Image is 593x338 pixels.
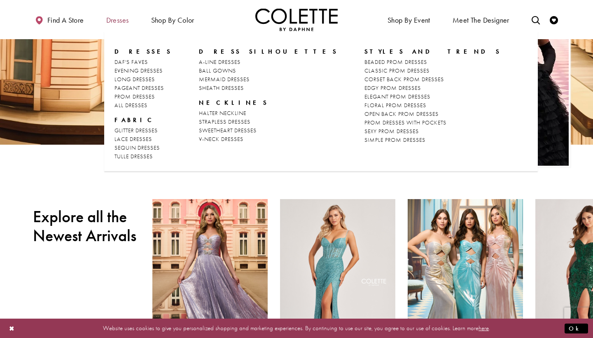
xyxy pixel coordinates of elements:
a: BALL GOWNS [199,66,338,75]
span: V-NECK DRESSES [199,135,243,143]
a: LACE DRESSES [114,135,172,143]
a: OPEN BACK PROM DRESSES [364,110,501,118]
a: EDGY PROM DRESSES [364,84,501,92]
span: Dresses [114,47,172,56]
a: SEQUIN DRESSES [114,143,172,152]
span: MERMAID DRESSES [199,75,250,83]
a: V-NECK DRESSES [199,135,338,143]
span: FABRIC [114,116,172,124]
span: PROM DRESSES WITH POCKETS [364,119,446,126]
a: ELEGANT PROM DRESSES [364,92,501,101]
span: SEQUIN DRESSES [114,144,160,151]
span: LACE DRESSES [114,135,152,143]
span: LONG DRESSES [114,75,155,83]
span: EDGY PROM DRESSES [364,84,421,92]
a: SIMPLE PROM DRESSES [364,136,501,144]
span: Shop by color [149,8,196,31]
span: Dresses [104,8,131,31]
span: FABRIC [114,116,156,124]
a: DAF'S FAVES [114,58,172,66]
span: CORSET BACK PROM DRESSES [364,75,444,83]
a: Check Wishlist [548,8,560,31]
span: ELEGANT PROM DRESSES [364,93,430,100]
span: Dresses [106,16,129,24]
span: CLASSIC PROM DRESSES [364,67,430,74]
a: FLORAL PROM DRESSES [364,101,501,110]
span: PROM DRESSES [114,93,155,100]
span: STYLES AND TRENDS [364,47,501,56]
span: Meet the designer [453,16,509,24]
span: SHEATH DRESSES [199,84,244,92]
span: SIMPLE PROM DRESSES [364,136,425,143]
p: Website uses cookies to give you personalized shopping and marketing experiences. By continuing t... [59,323,534,334]
span: Shop By Event [388,16,430,24]
a: CLASSIC PROM DRESSES [364,66,501,75]
span: GLITTER DRESSES [114,127,158,134]
span: NECKLINES [199,99,268,107]
a: GLITTER DRESSES [114,126,172,135]
a: EVENING DRESSES [114,66,172,75]
a: PAGEANT DRESSES [114,84,172,92]
a: LONG DRESSES [114,75,172,84]
span: EVENING DRESSES [114,67,163,74]
span: SEXY PROM DRESSES [364,127,419,135]
span: A-LINE DRESSES [199,58,240,66]
a: ALL DRESSES [114,101,172,110]
span: FLORAL PROM DRESSES [364,101,426,109]
a: HALTER NECKLINE [199,109,338,117]
span: TULLE DRESSES [114,153,153,160]
span: NECKLINES [199,99,338,107]
a: SHEATH DRESSES [199,84,338,92]
a: PROM DRESSES WITH POCKETS [364,118,501,127]
a: A-LINE DRESSES [199,58,338,66]
span: PAGEANT DRESSES [114,84,164,92]
h2: Explore all the Newest Arrivals [33,207,140,245]
a: Find a store [33,8,86,31]
button: Close Dialog [5,321,19,336]
span: DRESS SILHOUETTES [199,47,338,56]
a: Toggle search [530,8,542,31]
a: TULLE DRESSES [114,152,172,161]
span: HALTER NECKLINE [199,109,246,117]
span: OPEN BACK PROM DRESSES [364,110,439,117]
span: SWEETHEART DRESSES [199,127,257,134]
a: SWEETHEART DRESSES [199,126,338,135]
span: Shop By Event [385,8,432,31]
a: Meet the designer [451,8,511,31]
span: BEADED PROM DRESSES [364,58,427,66]
a: STRAPLESS DRESSES [199,117,338,126]
span: STRAPLESS DRESSES [199,118,250,125]
span: BALL GOWNS [199,67,236,74]
a: Visit Home Page [255,8,338,31]
span: Find a store [47,16,84,24]
a: MERMAID DRESSES [199,75,338,84]
span: ALL DRESSES [114,101,147,109]
button: Submit Dialog [565,323,588,333]
a: SEXY PROM DRESSES [364,127,501,136]
span: DAF'S FAVES [114,58,148,66]
a: CORSET BACK PROM DRESSES [364,75,501,84]
a: BEADED PROM DRESSES [364,58,501,66]
a: PROM DRESSES [114,92,172,101]
img: Colette by Daphne [255,8,338,31]
a: here [479,324,489,332]
span: Shop by color [151,16,194,24]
